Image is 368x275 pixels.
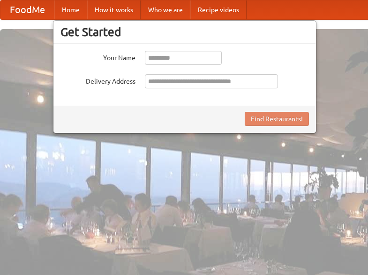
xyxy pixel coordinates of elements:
[190,0,247,19] a: Recipe videos
[60,25,309,39] h3: Get Started
[54,0,87,19] a: Home
[245,112,309,126] button: Find Restaurants!
[141,0,190,19] a: Who we are
[60,51,135,63] label: Your Name
[87,0,141,19] a: How it works
[60,74,135,86] label: Delivery Address
[0,0,54,19] a: FoodMe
